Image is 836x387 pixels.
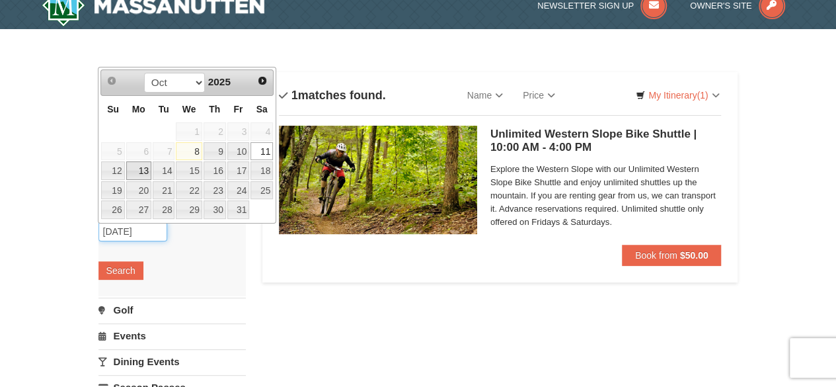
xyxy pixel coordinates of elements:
a: 9 [204,142,226,161]
span: Friday [233,104,243,114]
span: Sunday [107,104,119,114]
span: Monday [132,104,145,114]
a: 12 [101,161,124,180]
span: 7 [153,142,175,161]
a: 13 [126,161,151,180]
a: Owner's Site [690,1,785,11]
span: Newsletter Sign Up [537,1,634,11]
span: 1 [176,122,202,141]
span: 6 [126,142,151,161]
a: Golf [98,298,246,322]
span: Prev [106,75,117,86]
a: Events [98,323,246,348]
h5: Unlimited Western Slope Bike Shuttle | 10:00 AM - 4:00 PM [490,128,722,154]
strong: $50.00 [680,250,708,261]
a: 14 [153,161,175,180]
a: 15 [176,161,202,180]
span: 5 [101,142,124,161]
a: Next [253,71,272,90]
a: My Itinerary(1) [627,85,728,105]
a: 31 [227,200,250,219]
span: 2025 [208,76,231,87]
a: 17 [227,161,250,180]
span: 1 [291,89,298,102]
a: 26 [101,200,124,219]
span: (1) [697,90,708,101]
span: Thursday [209,104,220,114]
span: Owner's Site [690,1,752,11]
span: Next [257,75,268,86]
span: 2 [204,122,226,141]
a: Newsletter Sign Up [537,1,667,11]
button: Book from $50.00 [622,245,722,266]
a: 29 [176,200,202,219]
span: Explore the Western Slope with our Unlimited Western Slope Bike Shuttle and enjoy unlimited shutt... [490,163,722,229]
h4: matches found. [279,89,386,102]
a: 19 [101,181,124,200]
a: 20 [126,181,151,200]
a: Price [513,82,565,108]
a: 18 [250,161,273,180]
a: 27 [126,200,151,219]
a: Name [457,82,513,108]
img: 6619923-18-e7349e5b.jpg [279,126,477,234]
a: 8 [176,142,202,161]
a: 11 [250,142,273,161]
span: Tuesday [159,104,169,114]
span: Wednesday [182,104,196,114]
a: Prev [102,71,121,90]
span: Saturday [256,104,268,114]
a: 21 [153,181,175,200]
span: Book from [635,250,677,261]
button: Search [98,261,143,280]
a: 10 [227,142,250,161]
a: 16 [204,161,226,180]
span: 3 [227,122,250,141]
a: 22 [176,181,202,200]
a: 25 [250,181,273,200]
span: 4 [250,122,273,141]
a: 23 [204,181,226,200]
a: 24 [227,181,250,200]
a: 28 [153,200,175,219]
a: Dining Events [98,349,246,374]
a: 30 [204,200,226,219]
